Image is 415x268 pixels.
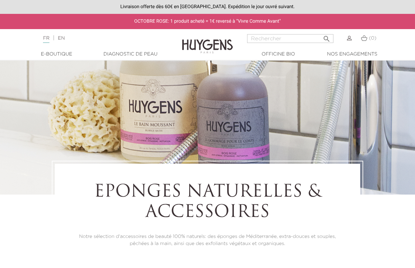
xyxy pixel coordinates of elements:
[23,51,90,58] a: E-Boutique
[244,51,312,58] a: Officine Bio
[247,34,333,43] input: Rechercher
[40,34,168,42] div: |
[318,51,386,58] a: Nos engagements
[73,182,342,223] h1: Eponges Naturelles & Accessoires
[321,32,333,41] button: 
[43,36,49,43] a: FR
[182,28,233,54] img: Huygens
[58,36,65,41] a: EN
[323,33,331,41] i: 
[369,36,376,41] span: (0)
[73,233,342,247] p: Notre sélection d'accessoires de beauté 100% naturels: des éponges de Méditerranée, extra-douces ...
[96,51,164,58] a: Diagnostic de peau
